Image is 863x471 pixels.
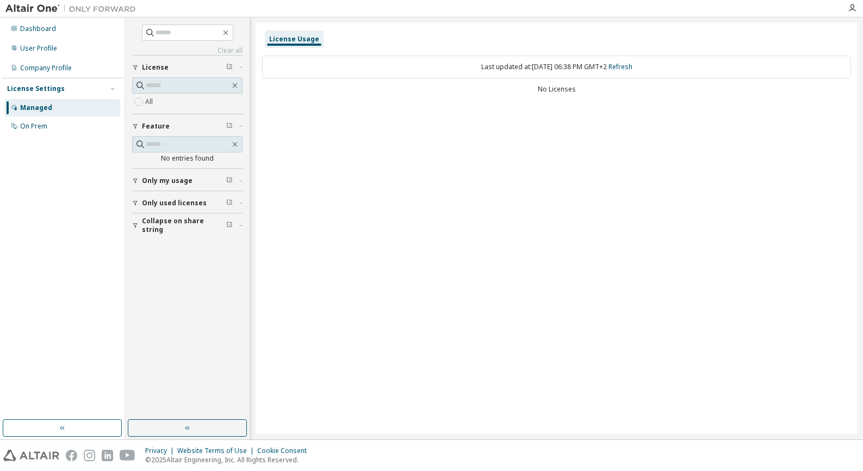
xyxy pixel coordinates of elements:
img: Altair One [5,3,141,14]
div: On Prem [20,122,47,131]
div: Cookie Consent [257,446,313,455]
div: Last updated at: [DATE] 06:38 PM GMT+2 [262,56,851,78]
span: Clear filter [226,199,233,207]
label: All [145,95,155,108]
button: License [132,56,243,79]
img: youtube.svg [120,450,135,461]
span: Clear filter [226,176,233,185]
img: instagram.svg [84,450,95,461]
div: No Licenses [262,85,851,94]
span: Only used licenses [142,199,207,207]
div: License Settings [7,84,65,93]
div: Company Profile [20,64,72,72]
a: Clear all [132,46,243,55]
div: Privacy [145,446,177,455]
div: Dashboard [20,25,56,33]
img: altair_logo.svg [3,450,59,461]
span: Only my usage [142,176,193,185]
span: License [142,63,169,72]
p: © 2025 Altair Engineering, Inc. All Rights Reserved. [145,455,313,464]
button: Feature [132,114,243,138]
span: Clear filter [226,221,233,230]
button: Collapse on share string [132,213,243,237]
span: Collapse on share string [142,217,226,234]
button: Only used licenses [132,191,243,215]
div: No entries found [132,154,243,163]
button: Only my usage [132,169,243,193]
span: Clear filter [226,122,233,131]
div: User Profile [20,44,57,53]
img: linkedin.svg [102,450,113,461]
div: Website Terms of Use [177,446,257,455]
div: Managed [20,103,52,112]
div: License Usage [269,35,319,44]
span: Feature [142,122,170,131]
a: Refresh [609,62,632,71]
img: facebook.svg [66,450,77,461]
span: Clear filter [226,63,233,72]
